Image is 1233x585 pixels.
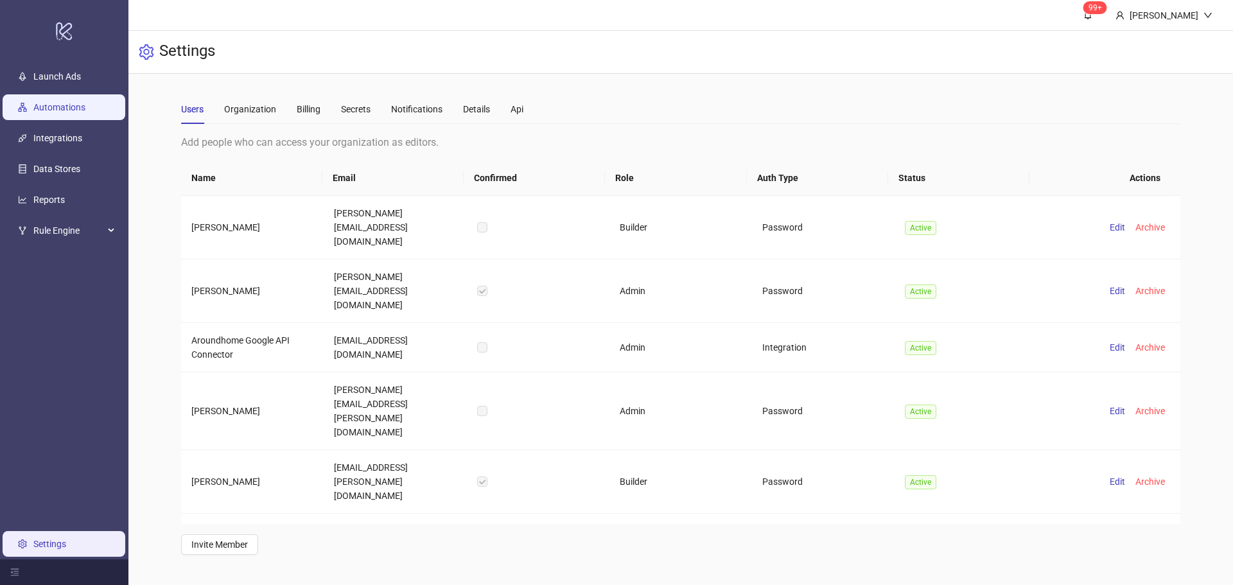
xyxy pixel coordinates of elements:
[1130,403,1170,419] button: Archive
[1105,283,1130,299] button: Edit
[464,161,605,196] th: Confirmed
[181,134,1180,150] div: Add people who can access your organization as editors.
[324,259,466,323] td: [PERSON_NAME][EMAIL_ADDRESS][DOMAIN_NAME]
[159,41,215,63] h3: Settings
[181,259,324,323] td: [PERSON_NAME]
[1105,340,1130,355] button: Edit
[18,226,27,235] span: fork
[1083,1,1107,14] sup: 680
[905,405,936,419] span: Active
[1135,222,1165,232] span: Archive
[33,164,80,174] a: Data Stores
[181,534,258,555] button: Invite Member
[224,102,276,116] div: Organization
[181,196,324,259] td: [PERSON_NAME]
[33,133,82,143] a: Integrations
[33,102,85,112] a: Automations
[1130,283,1170,299] button: Archive
[752,196,895,259] td: Password
[1203,11,1212,20] span: down
[324,514,466,577] td: [EMAIL_ADDRESS][PERSON_NAME][DOMAIN_NAME]
[322,161,464,196] th: Email
[181,102,204,116] div: Users
[341,102,371,116] div: Secrets
[324,323,466,372] td: [EMAIL_ADDRESS][DOMAIN_NAME]
[511,102,523,116] div: Api
[1130,220,1170,235] button: Archive
[191,539,248,550] span: Invite Member
[463,102,490,116] div: Details
[181,161,322,196] th: Name
[181,323,324,372] td: Aroundhome Google API Connector
[747,161,888,196] th: Auth Type
[324,372,466,450] td: [PERSON_NAME][EMAIL_ADDRESS][PERSON_NAME][DOMAIN_NAME]
[1105,474,1130,489] button: Edit
[752,514,895,577] td: Integration
[181,372,324,450] td: [PERSON_NAME]
[1029,161,1171,196] th: Actions
[324,450,466,514] td: [EMAIL_ADDRESS][PERSON_NAME][DOMAIN_NAME]
[752,450,895,514] td: Password
[1110,406,1125,416] span: Edit
[905,284,936,299] span: Active
[1130,474,1170,489] button: Archive
[609,323,752,372] td: Admin
[1105,403,1130,419] button: Edit
[1083,10,1092,19] span: bell
[609,372,752,450] td: Admin
[905,475,936,489] span: Active
[33,539,66,549] a: Settings
[324,196,466,259] td: [PERSON_NAME][EMAIL_ADDRESS][DOMAIN_NAME]
[1135,406,1165,416] span: Archive
[905,341,936,355] span: Active
[1110,476,1125,487] span: Edit
[1135,286,1165,296] span: Archive
[1110,342,1125,353] span: Edit
[297,102,320,116] div: Billing
[181,514,324,577] td: [PERSON_NAME]
[391,102,442,116] div: Notifications
[1110,222,1125,232] span: Edit
[752,259,895,323] td: Password
[609,196,752,259] td: Builder
[1115,11,1124,20] span: user
[752,372,895,450] td: Password
[1110,286,1125,296] span: Edit
[10,568,19,577] span: menu-fold
[609,450,752,514] td: Builder
[181,450,324,514] td: [PERSON_NAME]
[609,514,752,577] td: Admin
[1105,220,1130,235] button: Edit
[888,161,1029,196] th: Status
[33,218,104,243] span: Rule Engine
[1135,476,1165,487] span: Archive
[1135,342,1165,353] span: Archive
[1124,8,1203,22] div: [PERSON_NAME]
[605,161,746,196] th: Role
[33,195,65,205] a: Reports
[752,323,895,372] td: Integration
[139,44,154,60] span: setting
[1130,340,1170,355] button: Archive
[609,259,752,323] td: Admin
[905,221,936,235] span: Active
[33,71,81,82] a: Launch Ads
